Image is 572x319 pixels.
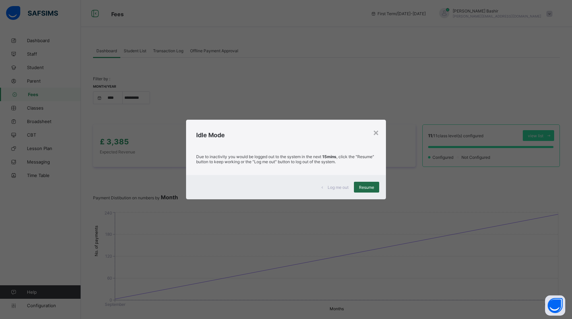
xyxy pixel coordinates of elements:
[322,154,336,159] strong: 15mins
[328,185,349,190] span: Log me out
[196,132,376,139] h2: Idle Mode
[545,295,565,316] button: Open asap
[359,185,374,190] span: Resume
[373,126,379,138] div: ×
[196,154,376,164] p: Due to inactivity you would be logged out to the system in the next , click the "Resume" button t...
